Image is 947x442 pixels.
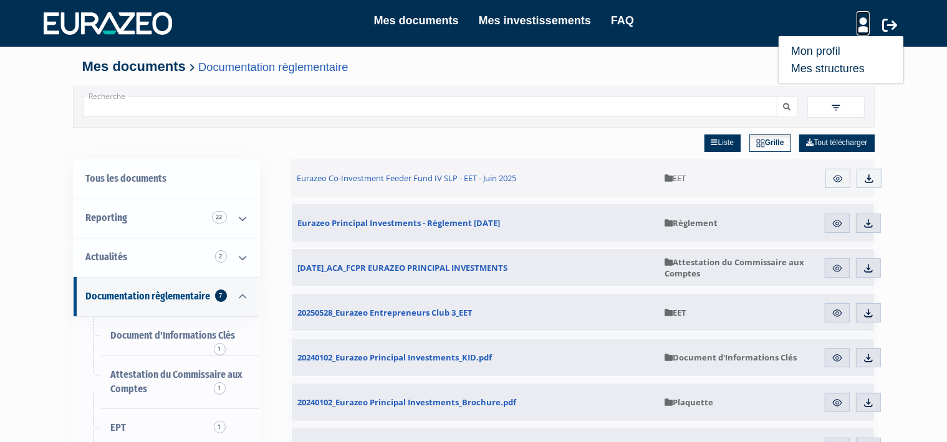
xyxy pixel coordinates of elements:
span: [DATE]_ACA_FCPR EURAZEO PRINCIPAL INVESTMENTS [298,262,508,273]
span: Document d'Informations Clés [111,329,236,341]
img: eye.svg [832,397,843,408]
span: EPT [111,421,127,433]
span: EET [665,172,686,184]
a: Tout télécharger [799,134,874,152]
img: 1732889491-logotype_eurazeo_blanc_rvb.png [44,12,172,34]
span: Attestation du Commissaire aux Comptes [111,369,243,395]
span: EET [665,307,686,318]
img: filter.svg [830,102,842,113]
a: Attestation du Commissaire aux Comptes1 [74,355,259,409]
a: Document d'Informations Clés1 [74,316,259,355]
span: 22 [212,211,227,223]
span: Actualités [86,251,128,263]
input: Recherche [83,96,777,117]
span: Eurazeo Principal Investments - Règlement [DATE] [298,217,501,228]
a: Eurazeo Principal Investments - Règlement [DATE] [292,204,658,242]
img: download.svg [863,173,875,184]
a: Actualités 2 [74,238,259,277]
a: Eurazeo Co-Investment Feeder Fund IV SLP - EET - Juin 2025 [291,159,659,197]
a: Reporting 22 [74,199,259,238]
a: Tous les documents [74,159,259,199]
span: Attestation du Commissaire aux Comptes [665,256,809,279]
img: download.svg [863,263,874,274]
img: download.svg [863,218,874,229]
span: 20250528_Eurazeo Entrepreneurs Club 3_EET [298,307,473,318]
img: download.svg [863,397,874,408]
a: 20250528_Eurazeo Entrepreneurs Club 3_EET [292,294,658,331]
h4: Mes documents [82,59,865,74]
span: 7 [215,289,227,302]
span: 20240102_Eurazeo Principal Investments_KID.pdf [298,352,493,363]
span: 1 [214,343,226,355]
span: Documentation règlementaire [86,290,211,302]
a: Mon profil [791,42,891,60]
span: Document d'Informations Clés [665,352,797,363]
a: Documentation règlementaire [198,60,348,73]
a: 20240102_Eurazeo Principal Investments_KID.pdf [292,339,658,376]
span: 20240102_Eurazeo Principal Investments_Brochure.pdf [298,397,517,408]
img: eye.svg [832,173,844,184]
a: Mes investissements [479,12,591,29]
img: eye.svg [832,308,843,319]
span: 2 [215,250,227,263]
a: Documentation règlementaire 7 [74,277,259,316]
img: eye.svg [832,263,843,274]
img: eye.svg [832,218,843,229]
span: Règlement [665,217,718,228]
img: eye.svg [832,352,843,364]
span: 1 [214,382,226,395]
a: FAQ [611,12,634,29]
img: download.svg [863,352,874,364]
span: 1 [214,421,226,433]
a: 20240102_Eurazeo Principal Investments_Brochure.pdf [292,383,658,421]
a: Mes documents [374,12,459,29]
a: Grille [749,134,791,152]
span: Eurazeo Co-Investment Feeder Fund IV SLP - EET - Juin 2025 [297,172,517,184]
span: Plaquette [665,397,713,408]
img: grid.svg [756,139,765,148]
span: Reporting [86,212,128,223]
a: [DATE]_ACA_FCPR EURAZEO PRINCIPAL INVESTMENTS [292,249,658,286]
a: Liste [704,134,741,152]
a: Mes structures [791,60,891,77]
img: download.svg [863,308,874,319]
